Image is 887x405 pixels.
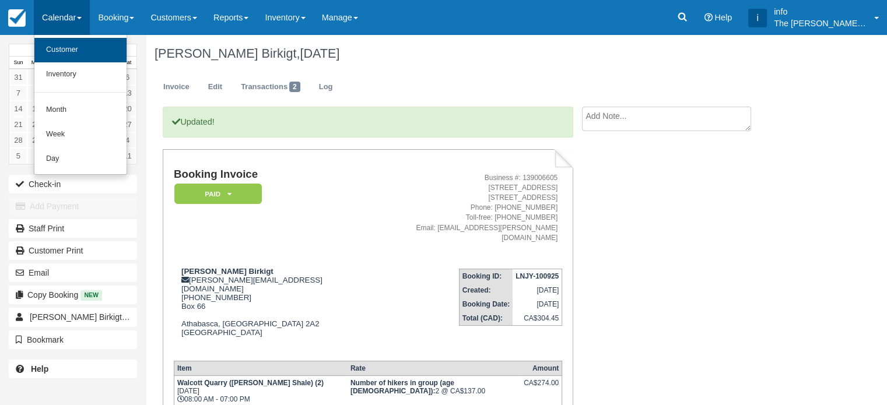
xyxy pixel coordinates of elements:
td: [DATE] [513,283,562,297]
th: Booking Date: [459,297,513,311]
b: Help [31,364,48,374]
a: 28 [9,132,27,148]
span: New [80,290,102,300]
span: 2 [289,82,300,92]
a: Invoice [155,76,198,98]
a: 20 [118,101,136,117]
a: 22 [27,117,45,132]
th: Item [174,361,347,376]
th: Mon [27,57,45,69]
button: Bookmark [9,330,137,349]
td: CA$304.45 [513,311,562,326]
div: CA$274.00 [524,379,559,396]
a: Paid [174,183,258,205]
a: Day [34,147,127,171]
td: [DATE] [513,297,562,311]
strong: LNJY-100925 [516,272,559,280]
a: Customer Print [9,241,137,260]
a: 14 [9,101,27,117]
a: Edit [199,76,231,98]
em: Paid [174,184,262,204]
strong: [PERSON_NAME] Birkigt [181,267,274,276]
a: 21 [9,117,27,132]
a: 11 [118,148,136,164]
a: 31 [9,69,27,85]
p: info [774,6,867,17]
a: 29 [27,132,45,148]
h1: Booking Invoice [174,168,370,181]
img: checkfront-main-nav-mini-logo.png [8,9,26,27]
a: Help [9,360,137,378]
th: Total (CAD): [459,311,513,326]
a: Staff Print [9,219,137,238]
span: Help [714,13,732,22]
p: Updated! [163,107,573,138]
a: 6 [27,148,45,164]
span: 1 [124,312,135,323]
ul: Calendar [34,35,127,175]
a: Log [310,76,342,98]
button: Email [9,263,137,282]
span: [PERSON_NAME] Birkigt [30,312,130,322]
a: Week [34,122,127,147]
a: 4 [118,132,136,148]
i: Help [704,13,712,22]
th: Amount [521,361,562,376]
a: 8 [27,85,45,101]
a: Customer [34,38,127,62]
a: Transactions2 [232,76,309,98]
a: [PERSON_NAME] Birkigt 1 [9,308,137,326]
th: Booking ID: [459,269,513,283]
span: [DATE] [300,46,339,61]
div: [PERSON_NAME][EMAIL_ADDRESS][DOMAIN_NAME] [PHONE_NUMBER] Box 66 Athabasca, [GEOGRAPHIC_DATA] 2A2 ... [174,267,370,351]
th: Rate [348,361,521,376]
th: Created: [459,283,513,297]
p: The [PERSON_NAME] Shale Geoscience Foundation [774,17,867,29]
a: Month [34,98,127,122]
a: 1 [27,69,45,85]
address: Business #: 139006605 [STREET_ADDRESS] [STREET_ADDRESS] Phone: [PHONE_NUMBER] Toll-free: [PHONE_N... [374,173,558,243]
strong: Number of hikers in group (age 8 - 75) [350,379,454,395]
a: 13 [118,85,136,101]
button: Check-in [9,175,137,193]
a: 15 [27,101,45,117]
div: i [748,9,767,27]
strong: Walcott Quarry ([PERSON_NAME] Shale) (2) [177,379,324,387]
th: Sun [9,57,27,69]
th: Sat [118,57,136,69]
a: 27 [118,117,136,132]
button: Copy Booking New [9,286,137,304]
a: 5 [9,148,27,164]
button: Add Payment [9,197,137,216]
a: 7 [9,85,27,101]
h1: [PERSON_NAME] Birkigt, [155,47,802,61]
a: 6 [118,69,136,85]
a: Inventory [34,62,127,87]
